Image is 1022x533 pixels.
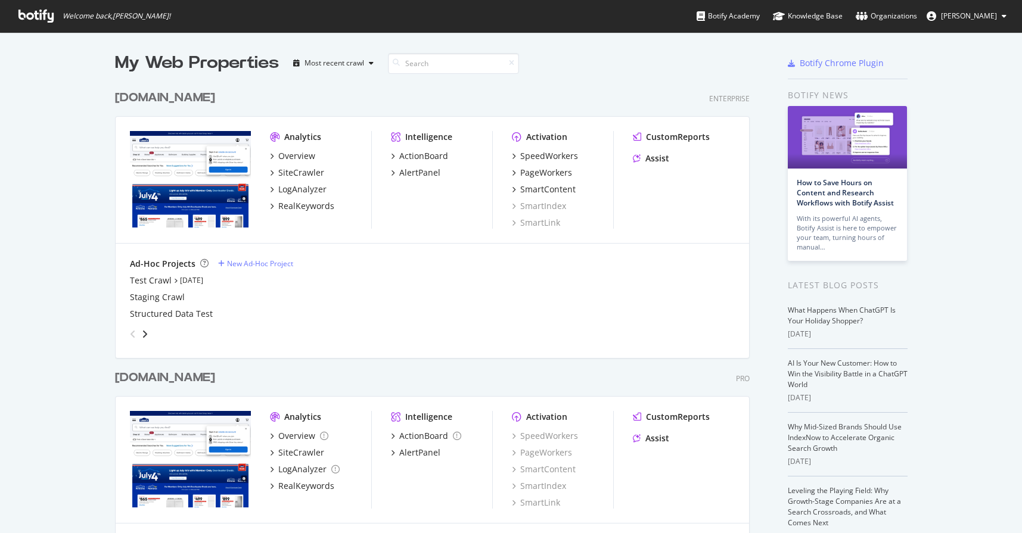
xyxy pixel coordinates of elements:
div: angle-right [141,328,149,340]
a: ActionBoard [391,430,461,442]
div: PageWorkers [520,167,572,179]
div: SiteCrawler [278,447,324,459]
div: Analytics [284,411,321,423]
div: PageWorkers [512,447,572,459]
a: Assist [633,152,669,164]
div: AlertPanel [399,447,440,459]
div: Overview [278,430,315,442]
a: Leveling the Playing Field: Why Growth-Stage Companies Are at a Search Crossroads, and What Comes... [788,485,901,528]
a: SiteCrawler [270,167,324,179]
img: www.lowes.com [130,131,251,227]
div: With its powerful AI agents, Botify Assist is here to empower your team, turning hours of manual… [797,214,898,252]
div: RealKeywords [278,200,334,212]
a: [DOMAIN_NAME] [115,369,220,386]
a: AI Is Your New Customer: How to Win the Visibility Battle in a ChatGPT World [788,358,908,389]
div: angle-left [125,325,141,344]
span: Randy Dargenio [941,11,997,21]
a: Why Mid-Sized Brands Should Use IndexNow to Accelerate Organic Search Growth [788,422,902,453]
div: RealKeywords [278,480,334,492]
img: How to Save Hours on Content and Research Workflows with Botify Assist [788,106,907,169]
a: SmartLink [512,497,560,509]
div: Most recent crawl [305,60,364,67]
div: Activation [526,131,567,143]
div: LogAnalyzer [278,463,327,475]
div: AlertPanel [399,167,440,179]
div: [DOMAIN_NAME] [115,369,215,386]
div: CustomReports [646,131,710,143]
a: AlertPanel [391,167,440,179]
button: [PERSON_NAME] [917,7,1016,26]
a: SmartIndex [512,480,566,492]
a: SmartIndex [512,200,566,212]
a: SpeedWorkers [512,430,578,442]
a: RealKeywords [270,200,334,212]
div: Assist [645,152,669,164]
div: ActionBoard [399,150,448,162]
div: Activation [526,411,567,423]
a: Structured Data Test [130,308,213,320]
a: PageWorkers [512,167,572,179]
a: SmartContent [512,183,576,195]
a: Assist [633,432,669,444]
a: Overview [270,150,315,162]
div: Intelligence [405,131,452,143]
input: Search [388,53,519,74]
div: Ad-Hoc Projects [130,258,195,270]
a: LogAnalyzer [270,183,327,195]
a: SpeedWorkers [512,150,578,162]
div: Botify Chrome Plugin [800,57,884,69]
a: AlertPanel [391,447,440,459]
div: Assist [645,432,669,444]
div: Pro [736,373,750,384]
a: [DATE] [180,275,203,285]
div: My Web Properties [115,51,279,75]
div: [DATE] [788,329,908,339]
div: ActionBoard [399,430,448,442]
a: SiteCrawler [270,447,324,459]
a: ActionBoard [391,150,448,162]
a: RealKeywords [270,480,334,492]
a: SmartLink [512,217,560,229]
a: Overview [270,430,328,442]
a: Test Crawl [130,275,172,286]
span: Welcome back, [PERSON_NAME] ! [63,11,170,21]
a: CustomReports [633,411,710,423]
div: Knowledge Base [773,10,843,22]
a: What Happens When ChatGPT Is Your Holiday Shopper? [788,305,896,326]
div: SiteCrawler [278,167,324,179]
a: Staging Crawl [130,291,185,303]
div: SpeedWorkers [520,150,578,162]
div: [DATE] [788,392,908,403]
div: New Ad-Hoc Project [227,258,293,269]
div: Latest Blog Posts [788,279,908,292]
a: LogAnalyzer [270,463,340,475]
a: SmartContent [512,463,576,475]
div: Organizations [856,10,917,22]
a: [DOMAIN_NAME] [115,89,220,107]
div: LogAnalyzer [278,183,327,195]
div: [DOMAIN_NAME] [115,89,215,107]
div: Overview [278,150,315,162]
a: CustomReports [633,131,710,143]
div: [DATE] [788,456,908,467]
div: Intelligence [405,411,452,423]
div: Botify Academy [697,10,760,22]
a: How to Save Hours on Content and Research Workflows with Botify Assist [797,177,894,208]
a: New Ad-Hoc Project [218,258,293,269]
div: SmartContent [520,183,576,195]
div: CustomReports [646,411,710,423]
div: Enterprise [709,93,750,104]
a: Botify Chrome Plugin [788,57,884,69]
button: Most recent crawl [288,54,378,73]
div: Botify news [788,89,908,102]
div: Analytics [284,131,321,143]
img: www.lowessecondary.com [130,411,251,507]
